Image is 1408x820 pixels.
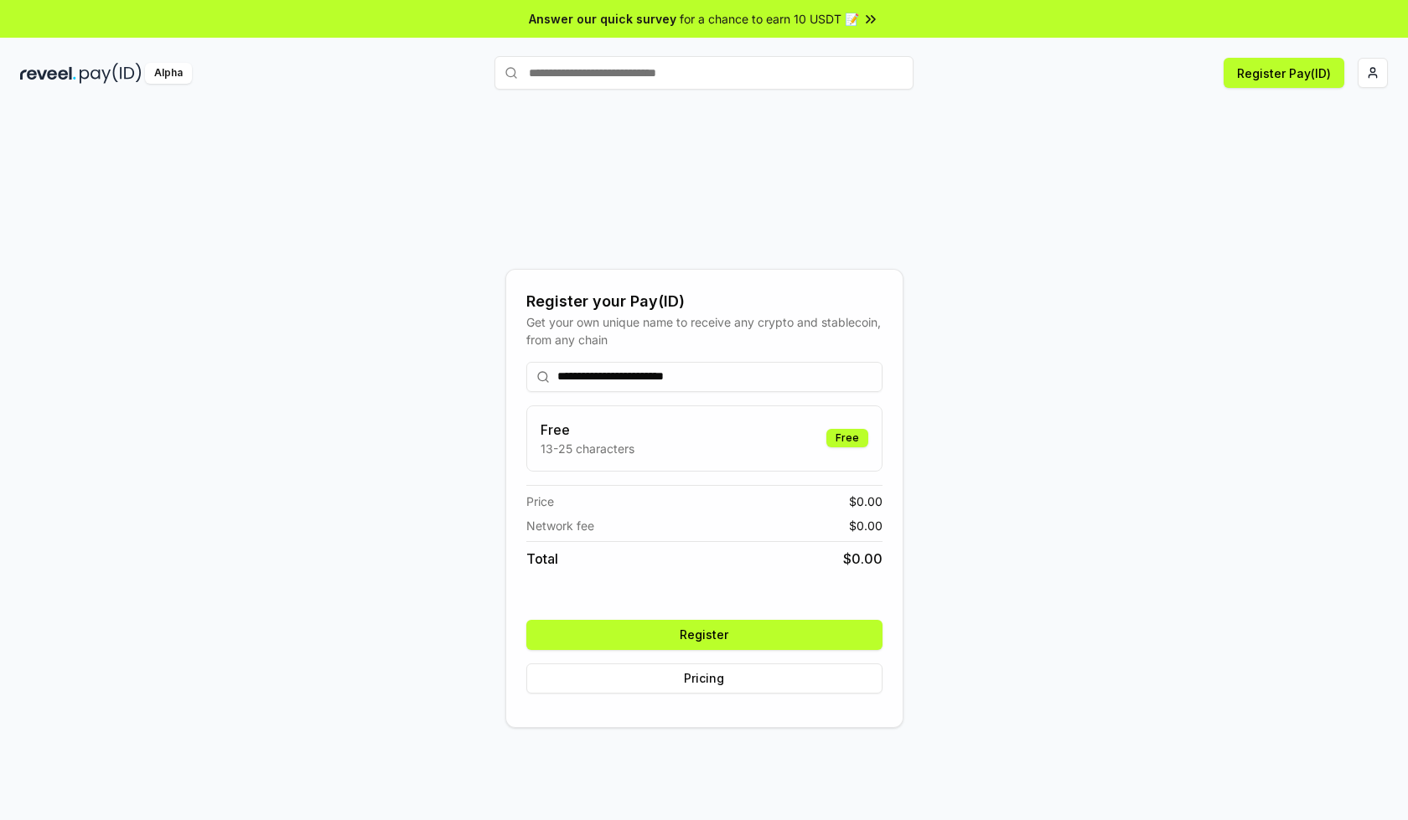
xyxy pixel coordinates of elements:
span: Answer our quick survey [529,10,676,28]
p: 13-25 characters [541,440,634,457]
span: Price [526,493,554,510]
h3: Free [541,420,634,440]
div: Free [826,429,868,447]
div: Register your Pay(ID) [526,290,883,313]
span: Total [526,549,558,569]
span: $ 0.00 [849,493,883,510]
button: Pricing [526,663,883,694]
img: pay_id [80,63,142,84]
button: Register [526,620,883,650]
span: $ 0.00 [849,517,883,534]
div: Get your own unique name to receive any crypto and stablecoin, from any chain [526,313,883,348]
button: Register Pay(ID) [1224,58,1344,88]
span: Network fee [526,517,594,534]
span: for a chance to earn 10 USDT 📝 [680,10,859,28]
div: Alpha [145,63,192,84]
img: reveel_dark [20,63,76,84]
span: $ 0.00 [843,549,883,569]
